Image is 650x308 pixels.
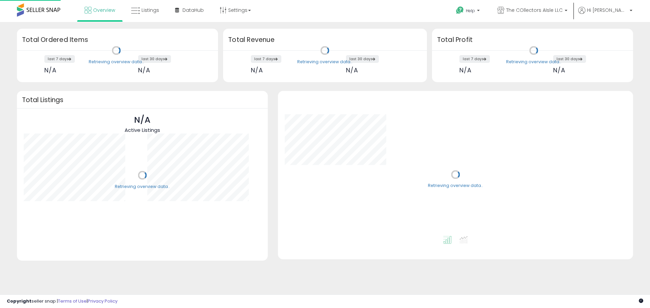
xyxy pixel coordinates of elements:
div: Retrieving overview data.. [89,59,144,65]
span: Listings [142,7,159,14]
div: Retrieving overview data.. [428,183,483,189]
span: Hi [PERSON_NAME] [587,7,628,14]
a: Privacy Policy [88,298,117,304]
i: Get Help [456,6,464,15]
div: Retrieving overview data.. [297,59,352,65]
span: Help [466,8,475,14]
div: seller snap | | [7,298,117,305]
span: The COllectors AIsle LLC [506,7,563,14]
a: Hi [PERSON_NAME] [578,7,632,22]
a: Help [451,1,486,22]
a: Terms of Use [58,298,87,304]
div: Retrieving overview data.. [115,184,170,190]
span: Overview [93,7,115,14]
span: DataHub [182,7,204,14]
div: Retrieving overview data.. [506,59,561,65]
strong: Copyright [7,298,31,304]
